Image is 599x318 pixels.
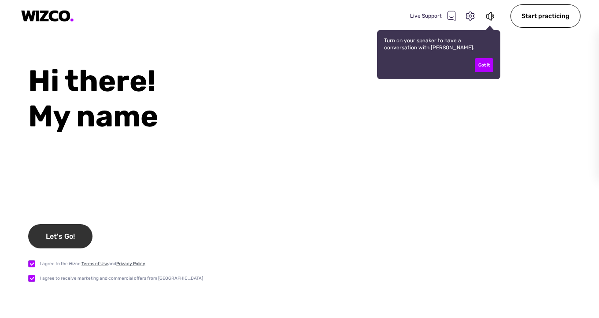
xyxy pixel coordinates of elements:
[410,11,456,21] div: Live Support
[40,260,145,267] div: I agree to the Wizco and
[377,30,500,79] div: Turn on your speaker to have a conversation with [PERSON_NAME].
[116,261,145,266] a: Privacy Policy
[475,58,493,72] div: Got it
[28,63,599,134] div: Hi there! My name
[21,10,74,22] img: logo
[510,4,581,28] div: Start practicing
[28,224,92,248] div: Let's Go!
[81,261,108,266] a: Terms of Use
[40,275,203,282] div: I agree to receive marketing and commercial offers from [GEOGRAPHIC_DATA]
